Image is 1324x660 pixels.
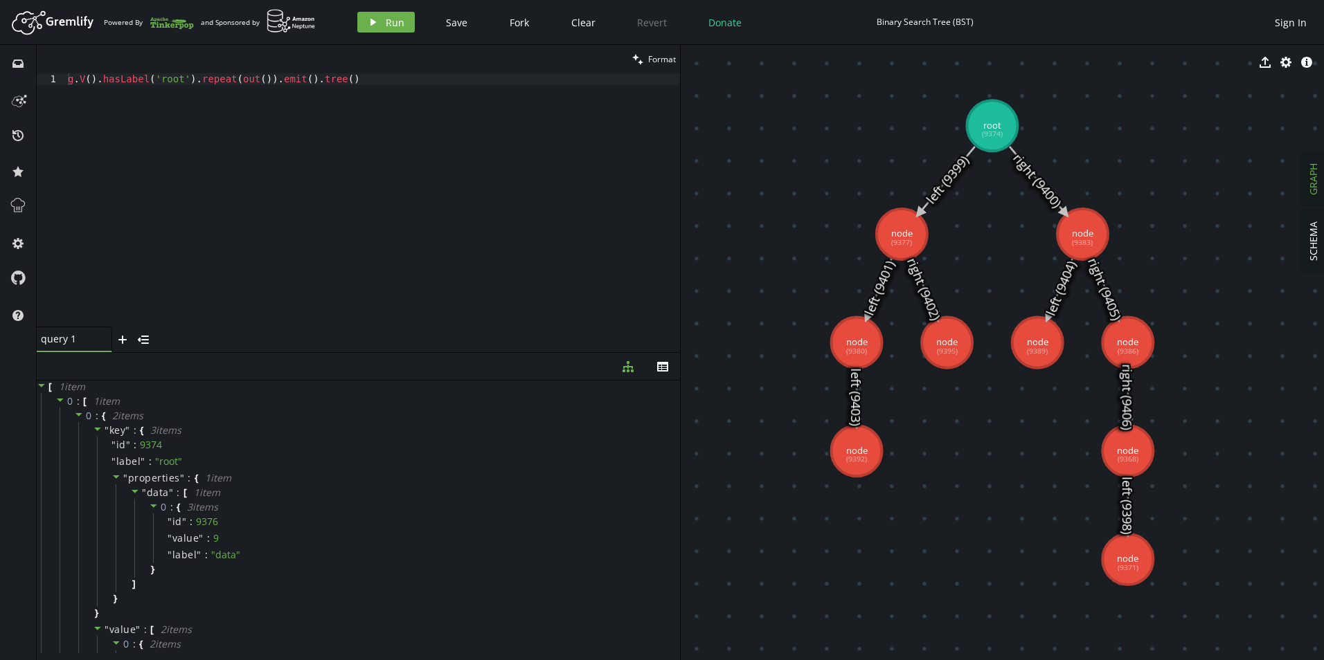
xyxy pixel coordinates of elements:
span: " [168,531,172,544]
span: Revert [637,16,667,29]
tspan: root [983,119,1001,131]
tspan: node [1072,227,1093,239]
button: Fork [499,12,540,33]
span: [ [48,381,52,393]
tspan: node [1117,444,1138,457]
span: " [136,623,141,636]
tspan: (9374) [982,129,1003,138]
div: 9376 [196,515,218,528]
span: : [77,395,80,407]
span: : [205,549,208,561]
span: : [144,623,147,636]
span: [ [184,486,187,499]
span: : [134,439,136,451]
tspan: node [1117,552,1138,565]
div: 9374 [140,439,162,451]
span: : [133,638,136,650]
div: Powered By [104,10,194,35]
span: " [111,438,116,451]
span: 1 item [205,471,231,484]
div: 1 [37,73,65,85]
span: id [116,439,126,451]
span: value [172,532,199,544]
span: key [109,423,126,437]
tspan: (9395) [937,346,958,356]
button: Clear [561,12,606,33]
span: } [149,563,154,576]
span: " [141,455,145,468]
span: SCHEMA [1307,221,1321,261]
span: ] [130,578,136,590]
span: Run [386,16,404,29]
span: " [182,515,187,528]
tspan: (9392) [846,454,867,464]
span: { [195,472,198,484]
span: Save [446,16,467,29]
span: " [197,548,202,561]
span: 2 item s [150,637,181,650]
span: label [172,549,197,561]
span: " [168,515,172,528]
tspan: (9383) [1072,237,1093,247]
span: { [140,424,143,437]
span: " [199,531,204,544]
span: " [105,423,109,437]
span: { [102,410,105,422]
tspan: node [936,336,958,348]
tspan: (9386) [1118,346,1138,356]
tspan: (9371) [1118,562,1138,572]
span: 1 item [93,394,120,407]
span: 3 item s [150,423,181,437]
text: left (9398) [1119,477,1136,534]
tspan: (9389) [1027,346,1048,356]
text: right (9406) [1119,364,1136,430]
span: " [142,486,147,499]
tspan: node [846,336,868,348]
span: : [134,424,137,437]
tspan: node [846,444,868,457]
span: 0 [67,394,73,407]
button: Save [436,12,478,33]
span: : [177,486,180,499]
span: Clear [571,16,596,29]
span: 2 item s [112,409,143,422]
span: data [147,486,169,499]
span: properties [128,471,180,484]
span: query 1 [41,333,96,345]
span: " [105,623,109,636]
span: } [111,592,117,605]
span: GRAPH [1307,163,1321,195]
span: 0 [86,409,92,422]
div: Binary Search Tree (BST) [877,17,974,27]
span: [ [83,395,87,407]
span: Sign In [1275,16,1307,29]
tspan: node [1117,336,1138,348]
span: " [168,548,172,561]
span: id [172,515,182,528]
text: left (9403) [848,368,866,425]
tspan: node [891,227,913,239]
span: 0 [123,637,129,650]
button: Run [357,12,415,33]
button: Format [628,45,680,73]
div: and Sponsored by [201,9,316,35]
span: " [169,486,174,499]
button: Revert [627,12,677,33]
span: " root " [155,455,182,468]
img: AWS Neptune [267,9,316,33]
span: } [93,607,98,619]
span: 1 item [194,486,220,499]
span: 0 [161,500,167,513]
span: value [109,623,136,636]
button: Sign In [1268,12,1314,33]
span: { [139,638,143,650]
span: Fork [510,16,529,29]
span: : [207,532,210,544]
span: 2 item s [161,623,192,636]
span: : [190,515,193,528]
span: : [188,472,191,484]
span: " [126,438,131,451]
span: : [170,501,174,513]
button: Donate [698,12,752,33]
div: 9 [213,532,219,544]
